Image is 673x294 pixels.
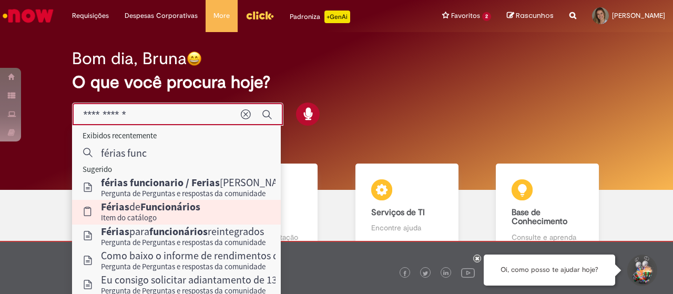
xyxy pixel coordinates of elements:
[612,11,665,20] span: [PERSON_NAME]
[477,164,618,255] a: Base de Conhecimento Consulte e aprenda
[371,222,443,233] p: Encontre ajuda
[371,207,425,218] b: Serviços de TI
[451,11,480,21] span: Favoritos
[246,7,274,23] img: click_logo_yellow_360x200.png
[423,271,428,276] img: logo_footer_twitter.png
[507,11,554,21] a: Rascunhos
[461,266,475,279] img: logo_footer_youtube.png
[55,164,196,255] a: Tirar dúvidas Tirar dúvidas com Lupi Assist e Gen Ai
[402,271,407,276] img: logo_footer_facebook.png
[512,207,567,227] b: Base de Conhecimento
[1,5,55,26] img: ServiceNow
[336,164,477,255] a: Serviços de TI Encontre ajuda
[72,73,600,92] h2: O que você procura hoje?
[516,11,554,21] span: Rascunhos
[626,255,657,286] button: Iniciar Conversa de Suporte
[72,11,109,21] span: Requisições
[72,49,187,68] h2: Bom dia, Bruna
[187,51,202,66] img: happy-face.png
[290,11,350,23] div: Padroniza
[324,11,350,23] p: +GenAi
[482,12,491,21] span: 2
[512,232,583,242] p: Consulte e aprenda
[484,255,615,286] div: Oi, como posso te ajudar hoje?
[213,11,230,21] span: More
[443,270,448,277] img: logo_footer_linkedin.png
[125,11,198,21] span: Despesas Corporativas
